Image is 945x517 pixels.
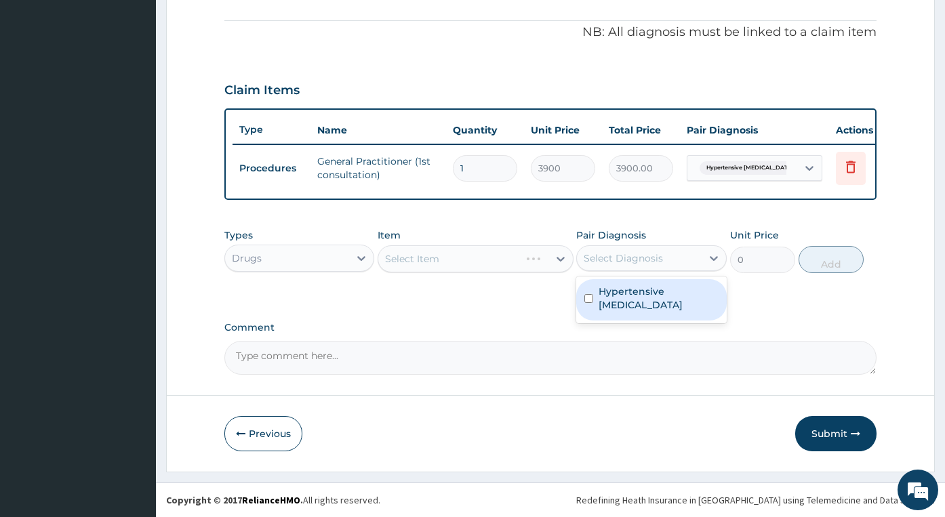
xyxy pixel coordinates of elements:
[599,285,718,312] label: Hypertensive [MEDICAL_DATA]
[232,251,262,265] div: Drugs
[795,416,877,451] button: Submit
[25,68,55,102] img: d_794563401_company_1708531726252_794563401
[799,246,864,273] button: Add
[224,230,253,241] label: Types
[233,156,310,181] td: Procedures
[446,117,524,144] th: Quantity
[310,117,446,144] th: Name
[156,482,945,517] footer: All rights reserved.
[576,228,646,242] label: Pair Diagnosis
[224,322,877,333] label: Comment
[222,7,255,39] div: Minimize live chat window
[242,494,300,506] a: RelianceHMO
[71,76,228,94] div: Chat with us now
[730,228,779,242] label: Unit Price
[378,228,401,242] label: Item
[829,117,897,144] th: Actions
[576,493,935,507] div: Redefining Heath Insurance in [GEOGRAPHIC_DATA] using Telemedicine and Data Science!
[166,494,303,506] strong: Copyright © 2017 .
[584,251,663,265] div: Select Diagnosis
[79,171,187,308] span: We're online!
[680,117,829,144] th: Pair Diagnosis
[310,148,446,188] td: General Practitioner (1st consultation)
[224,83,300,98] h3: Claim Items
[602,117,680,144] th: Total Price
[7,370,258,417] textarea: Type your message and hit 'Enter'
[224,416,302,451] button: Previous
[224,24,877,41] p: NB: All diagnosis must be linked to a claim item
[524,117,602,144] th: Unit Price
[700,161,801,175] span: Hypertensive [MEDICAL_DATA]
[233,117,310,142] th: Type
